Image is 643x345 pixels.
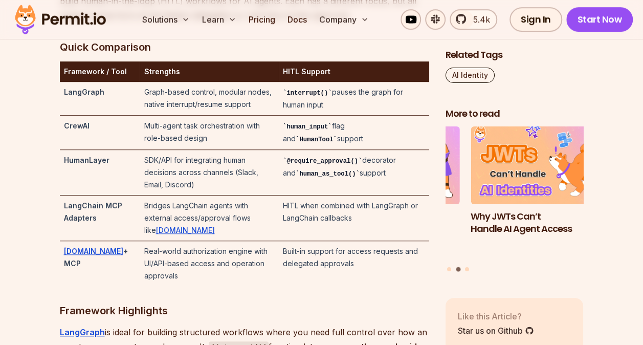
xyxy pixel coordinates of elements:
code: HumanTool [296,136,337,143]
code: human_input [283,123,332,131]
th: Strengths [140,61,278,82]
a: Star us on Github [458,325,534,337]
code: @require_approval() [283,158,362,165]
img: Permit logo [10,2,110,37]
button: Go to slide 2 [456,268,460,272]
a: LangGraph [60,327,105,337]
strong: LangGraph [64,88,104,96]
button: Go to slide 1 [447,268,451,272]
td: Bridges LangChain agents with external access/approval flows like [140,196,278,241]
h2: Related Tags [446,49,584,62]
strong: HumanLayer [64,156,109,164]
h3: Why JWTs Can’t Handle AI Agent Access [471,210,609,236]
th: Framework / Tool [60,61,140,82]
strong: LangChain MCP Adapters [64,201,122,222]
h3: Framework Highlights [60,303,429,319]
td: HITL when combined with LangGraph or LangChain callbacks [279,196,429,241]
td: Built-in support for access requests and delegated approvals [279,241,429,287]
a: Why JWTs Can’t Handle AI Agent AccessWhy JWTs Can’t Handle AI Agent Access [471,127,609,262]
td: flag and support [279,116,429,150]
strong: CrewAI [64,121,90,130]
a: Start Now [566,7,633,32]
code: interrupt() [283,90,332,97]
a: [DOMAIN_NAME] [156,226,214,234]
button: Go to slide 3 [465,268,469,272]
th: HITL Support [279,61,429,82]
td: decorator and support [279,150,429,196]
li: 2 of 3 [471,127,609,262]
button: Company [315,9,373,30]
a: 5.4k [450,9,497,30]
a: Sign In [509,7,562,32]
button: Learn [198,9,240,30]
span: 5.4k [467,13,490,26]
td: Multi-agent task orchestration with role-based design [140,116,278,150]
h3: The Ultimate Guide to MCP Auth: Identity, Consent, and Agent Security [322,210,460,248]
img: Why JWTs Can’t Handle AI Agent Access [471,127,609,205]
h2: More to read [446,108,584,121]
a: Docs [283,9,311,30]
div: Posts [446,127,584,274]
p: Like this Article? [458,310,534,322]
td: SDK/API for integrating human decisions across channels (Slack, Email, Discord) [140,150,278,196]
h3: Quick Comparison [60,39,429,55]
code: human_as_tool() [296,170,360,178]
a: Pricing [245,9,279,30]
td: Real-world authorization engine with UI/API-based access and operation approvals [140,241,278,287]
button: Solutions [138,9,194,30]
li: 1 of 3 [322,127,460,262]
td: Graph-based control, modular nodes, native interrupt/resume support [140,82,278,116]
a: AI Identity [446,68,495,83]
td: pauses the graph for human input [279,82,429,116]
a: [DOMAIN_NAME] [64,247,123,255]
